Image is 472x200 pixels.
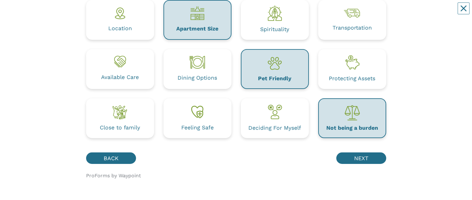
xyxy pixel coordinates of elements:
[108,26,132,31] div: Location
[336,152,386,164] button: NEXT
[258,76,291,81] div: Pet Friendly
[266,55,284,71] img: 99494830-cff9-4ca5-8f69-1f79d037f658.png
[111,103,129,120] img: 28145366-5829-43d0-87f3-7d76ad3fdc27.png
[178,75,217,81] div: Dining Options
[266,5,284,21] img: 94626fd5-7650-4417-b5eb-a6e2bbb99924.png
[189,54,206,70] img: 0e051c29-236d-438e-a728-803facb2aae3.png
[343,54,361,71] img: abd75c9a-1501-42d4-b5f9-bf8c52095eb9.png
[86,173,141,179] a: ProForms by Waypoint
[189,6,206,21] img: 50946d6f-1927-4229-9f73-60c2b0ed24bd.png
[86,152,136,164] button: BACK
[101,75,139,80] div: Available Care
[111,54,129,68] img: e77165d4-7126-4f21-bc78-7ec6ad1290d8.png
[111,5,129,20] img: 1c3b6a2e-814c-4ace-8b95-5f7056106843.png
[248,125,301,131] div: Deciding For Myself
[266,103,284,121] img: d82000cd-1a4e-47b0-a7f8-ef2aab782fdf.png
[326,125,378,131] div: Not being a burden
[333,25,372,31] div: Transportation
[458,2,470,14] button: Close
[100,125,140,131] div: Close to family
[329,76,375,81] div: Protecting Assets
[343,5,361,19] img: f01abd29-1826-4fb0-b924-5f3076aeea05.png
[176,26,218,32] div: Apartment Size
[343,104,361,121] img: 1dba53ef-879d-404b-a5ee-7a6538f49224.png
[181,125,214,131] div: Feeling Safe
[260,27,289,32] div: Spirituality
[189,103,206,120] img: a06982f4-080d-4e06-9a6a-de730001739b.png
